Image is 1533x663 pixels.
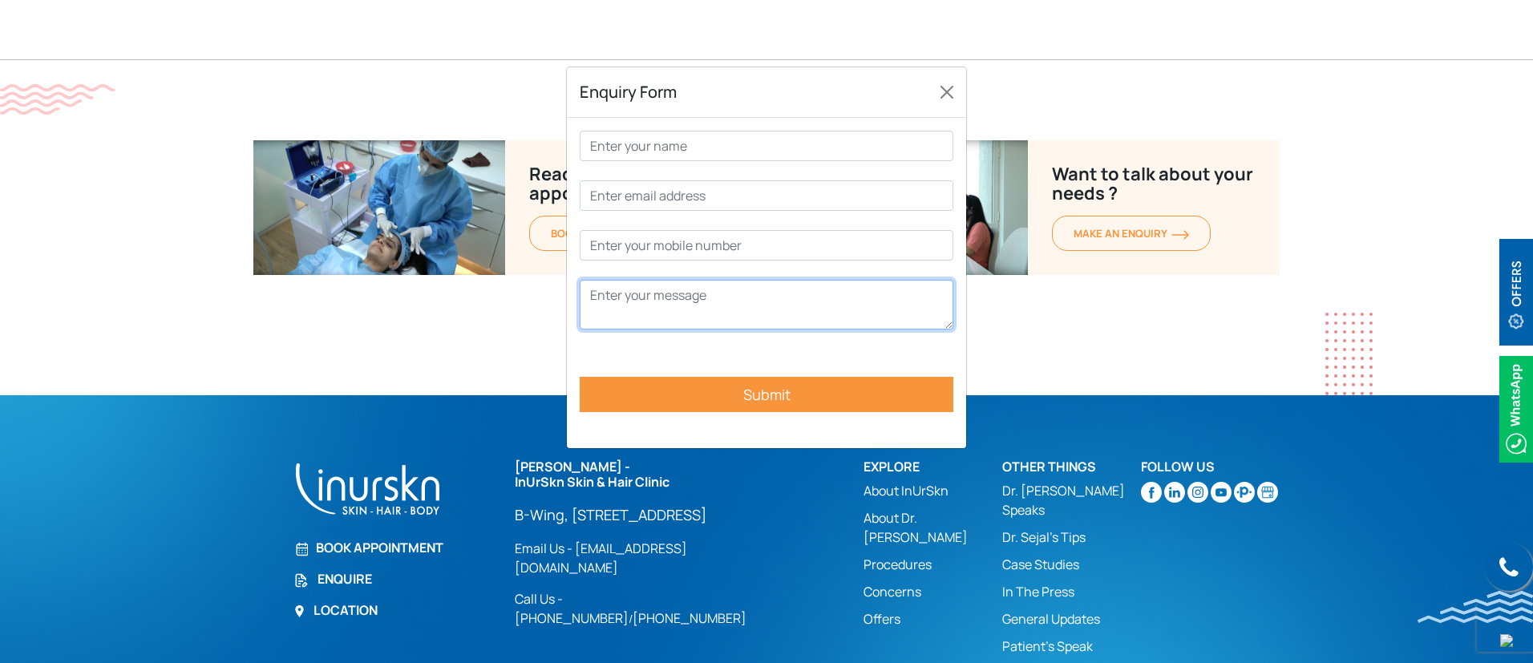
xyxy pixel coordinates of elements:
input: Enter email address [580,180,953,211]
button: Close [934,79,960,105]
input: Submit [580,377,953,412]
img: offerBt [1499,239,1533,346]
input: Enter your mobile number [580,230,953,261]
h5: Enquiry Form [580,80,677,104]
input: Enter your name [580,131,953,161]
img: bluewave [1418,591,1533,623]
a: Whatsappicon [1499,398,1533,416]
img: Whatsappicon [1499,356,1533,463]
form: Contact form [580,131,953,435]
